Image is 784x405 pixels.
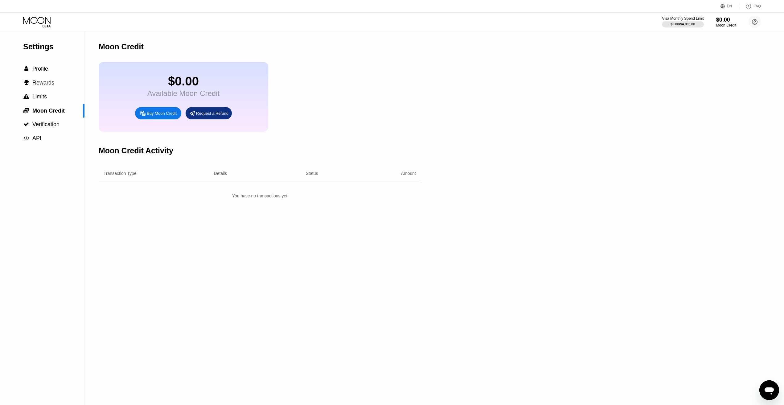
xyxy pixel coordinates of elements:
[23,66,29,72] div: 
[147,74,220,88] div: $0.00
[739,3,761,9] div: FAQ
[32,80,54,86] span: Rewards
[196,111,228,116] div: Request a Refund
[23,122,29,127] span: 
[104,171,137,176] div: Transaction Type
[32,93,47,100] span: Limits
[716,17,736,23] div: $0.00
[99,42,144,51] div: Moon Credit
[32,108,65,114] span: Moon Credit
[23,80,29,85] div: 
[23,135,29,141] span: 
[99,146,173,155] div: Moon Credit Activity
[99,190,421,201] div: You have no transactions yet
[24,66,28,72] span: 
[753,4,761,8] div: FAQ
[671,22,695,26] div: $0.00 / $4,000.00
[727,4,732,8] div: EN
[147,111,177,116] div: Buy Moon Credit
[32,135,41,141] span: API
[23,42,84,51] div: Settings
[23,107,29,114] span: 
[716,17,736,27] div: $0.00Moon Credit
[135,107,181,119] div: Buy Moon Credit
[401,171,416,176] div: Amount
[759,380,779,400] iframe: Button to launch messaging window
[24,80,29,85] span: 
[716,23,736,27] div: Moon Credit
[214,171,227,176] div: Details
[32,121,60,127] span: Verification
[662,16,704,21] div: Visa Monthly Spend Limit
[306,171,318,176] div: Status
[147,89,220,98] div: Available Moon Credit
[23,94,29,99] span: 
[662,16,704,27] div: Visa Monthly Spend Limit$0.00/$4,000.00
[186,107,232,119] div: Request a Refund
[720,3,739,9] div: EN
[32,66,48,72] span: Profile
